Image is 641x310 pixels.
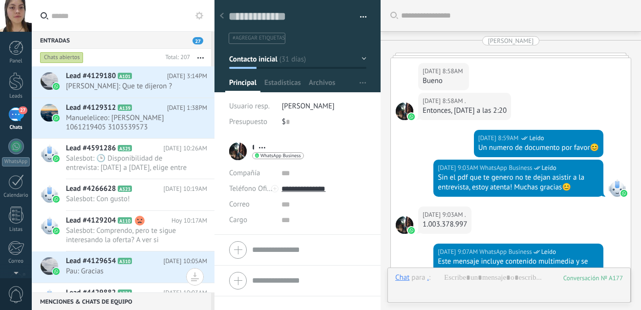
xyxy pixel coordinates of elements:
div: Entradas [32,31,211,49]
span: WhatsApp Business [480,163,533,173]
div: 177 [563,274,623,282]
div: $ [282,114,366,130]
div: . [427,273,428,282]
span: A323 [118,186,132,192]
a: Lead #4129654 A310 [DATE] 10:05AM Pau: Gracias [32,251,214,283]
span: Cargo [229,216,247,224]
span: Lead #4429882 [66,288,116,298]
div: Cargo [229,212,274,228]
span: A101 [118,73,132,79]
span: WhatsApp Business [260,153,301,158]
div: [DATE] 9:07AM [438,247,479,257]
span: [DATE] 10:26AM [163,144,207,153]
div: Calendario [2,192,30,199]
div: Correo [2,258,30,265]
span: para [411,273,425,283]
span: Manueleliceo: [PERSON_NAME] 1061219405 3103539573 [EMAIL_ADDRESS][DOMAIN_NAME] [DATE] [66,113,189,132]
img: waba.svg [53,268,60,275]
span: . [465,210,466,220]
div: Panel [2,58,30,64]
span: Lead #4266628 [66,184,116,194]
span: Lead #4129180 [66,71,116,81]
a: Lead #4129180 A101 [DATE] 3:14PM [PERSON_NAME]: Que te dijeron ? [32,66,214,98]
span: Pau: Gracias [66,267,189,276]
span: Correo [229,200,250,209]
span: A324 [118,289,132,296]
span: Lead #4129654 [66,256,116,266]
a: Lead #4591286 A325 [DATE] 10:26AM Salesbot: 🕒 Disponibilidad de entrevista: [DATE] a [DATE], elig... [32,139,214,179]
button: Correo [229,197,250,212]
span: Leído [542,163,556,173]
div: Presupuesto [229,114,275,130]
span: . [396,103,413,120]
span: WhatsApp Business [608,179,626,197]
img: waba.svg [53,227,60,234]
span: [DATE] 1:38PM [167,103,207,113]
div: Compañía [229,165,274,181]
span: #agregar etiquetas [233,35,285,41]
a: Lead #4266628 A323 [DATE] 10:19AM Salesbot: Con gusto! [32,179,214,210]
div: Menciones & Chats de equipo [32,292,211,310]
div: 1.003.378.997 [423,220,467,229]
div: Chats abiertos [40,52,84,63]
span: Estadísticas [264,78,301,92]
div: Usuario resp. [229,99,275,114]
span: : [429,273,430,283]
span: Contacto inicial [229,54,278,63]
button: Teléfono Oficina [229,181,274,197]
span: Usuario resp. [229,102,270,111]
span: A110 [118,217,132,224]
img: waba.svg [53,115,60,122]
div: [DATE] 8:58AM [423,96,465,106]
span: [DATE] 3:14PM [167,71,207,81]
div: Total: 207 [161,53,190,62]
div: Listas [2,227,30,233]
div: Este mensaje incluye contenido multimedia y se recibió hace más de 14 días antes de que conectara... [438,257,599,296]
span: Leído [541,247,556,257]
span: A139 [118,104,132,111]
img: waba.svg [53,83,60,90]
div: Leads [2,93,30,100]
div: Chats [2,124,30,131]
div: [DATE] 8:59AM [478,133,520,143]
a: Lead #4129204 A110 Hoy 10:17AM Salesbot: Comprendo, pero te sigue interesando la oferta? A ver si... [32,211,214,251]
span: [PERSON_NAME]: Que te dijeron ? [66,82,189,91]
div: Entonces, [DATE] a las 2:20 [423,106,507,116]
span: Lead #4591286 [66,144,116,153]
img: waba.svg [620,190,627,197]
a: Lead #4129312 A139 [DATE] 1:38PM Manueleliceo: [PERSON_NAME] 1061219405 3103539573 [EMAIL_ADDRESS... [32,98,214,138]
div: [DATE] 8:58AM [423,66,465,76]
span: Principal [229,78,256,92]
span: [PERSON_NAME] [282,102,335,111]
img: waba.svg [53,155,60,162]
span: WhatsApp Business [479,247,532,257]
span: [DATE] 10:05AM [163,256,207,266]
div: Un numero de documento por favor😊 [478,143,599,153]
div: [PERSON_NAME] [488,36,534,45]
span: Hoy 10:17AM [171,216,207,226]
div: Sin el pdf que te genero no te dejan asistir a la entrevista, estoy atenta! Muchas gracias😊 [438,173,599,192]
span: A325 [118,145,132,151]
span: Leído [529,133,544,143]
div: WhatsApp [2,157,30,166]
span: Salesbot: 🕒 Disponibilidad de entrevista: [DATE] a [DATE], elige entre estos horarios: • 9:20 a.m... [66,154,189,172]
span: [DATE] 10:19AM [163,184,207,194]
span: . [396,216,413,234]
img: waba.svg [408,113,415,120]
span: Salesbot: Con gusto! [66,194,189,204]
div: [DATE] 9:03AM [438,163,480,173]
span: 27 [19,106,27,114]
span: . [465,96,466,106]
img: waba.svg [53,196,60,203]
img: waba.svg [408,227,415,234]
span: Presupuesto [229,117,267,126]
span: Salesbot: Comprendo, pero te sigue interesando la oferta? A ver si depronto puedo buscarte otro h... [66,226,189,245]
span: Archivos [309,78,335,92]
span: Teléfono Oficina [229,184,280,193]
span: A310 [118,258,132,264]
span: Lead #4129204 [66,216,116,226]
span: [DATE] 10:03AM [163,288,207,298]
div: Bueno [423,76,465,86]
div: [DATE] 9:03AM [423,210,465,220]
span: Lead #4129312 [66,103,116,113]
